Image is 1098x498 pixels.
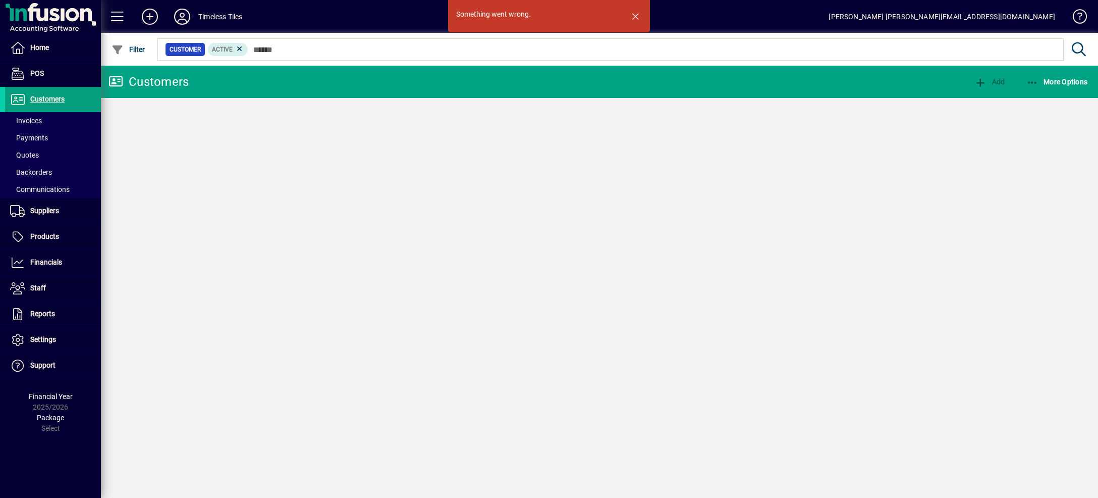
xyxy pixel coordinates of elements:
span: Communications [10,185,70,193]
a: Payments [5,129,101,146]
a: Home [5,35,101,61]
span: Invoices [10,117,42,125]
button: Add [972,73,1007,91]
span: Customer [170,44,201,55]
span: Home [30,43,49,52]
a: Suppliers [5,198,101,224]
button: More Options [1024,73,1090,91]
span: Support [30,361,56,369]
a: Support [5,353,101,378]
a: Invoices [5,112,101,129]
a: Staff [5,276,101,301]
a: POS [5,61,101,86]
a: Backorders [5,164,101,181]
span: Customers [30,95,65,103]
span: Settings [30,335,56,343]
button: Add [134,8,166,26]
span: Quotes [10,151,39,159]
a: Products [5,224,101,250]
span: Backorders [10,168,52,176]
div: Timeless Tiles [198,9,242,25]
button: Filter [109,40,148,59]
mat-chip: Activation Status: Active [208,43,248,56]
a: Knowledge Base [1065,2,1085,35]
a: Communications [5,181,101,198]
span: Payments [10,134,48,142]
span: Package [37,414,64,422]
span: Financial Year [29,392,73,401]
span: Active [212,46,233,53]
div: [PERSON_NAME] [PERSON_NAME][EMAIL_ADDRESS][DOMAIN_NAME] [829,9,1055,25]
a: Quotes [5,146,101,164]
span: Suppliers [30,207,59,215]
a: Financials [5,250,101,275]
span: Reports [30,310,55,318]
span: More Options [1026,78,1088,86]
a: Settings [5,327,101,353]
span: Products [30,232,59,240]
span: Add [974,78,1005,86]
span: Filter [112,45,145,54]
a: Reports [5,302,101,327]
span: Staff [30,284,46,292]
div: Customers [108,74,189,90]
span: Financials [30,258,62,266]
span: POS [30,69,44,77]
button: Profile [166,8,198,26]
